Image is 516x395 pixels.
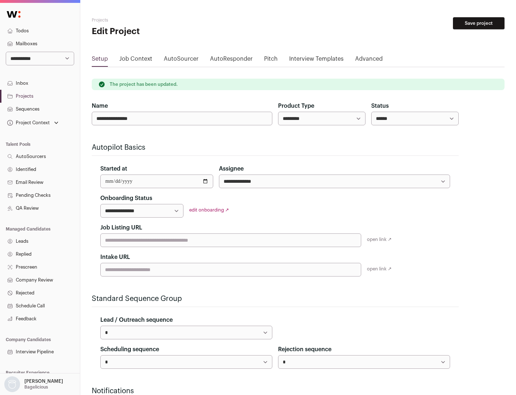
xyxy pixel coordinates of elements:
label: Product Type [278,102,314,110]
a: Advanced [355,55,383,66]
label: Rejection sequence [278,345,331,354]
img: nopic.png [4,376,20,392]
a: Job Context [119,55,152,66]
label: Started at [100,164,127,173]
a: Interview Templates [289,55,344,66]
label: Assignee [219,164,244,173]
label: Scheduling sequence [100,345,159,354]
label: Name [92,102,108,110]
div: Project Context [6,120,50,126]
button: Open dropdown [3,376,64,392]
a: Setup [92,55,108,66]
h1: Edit Project [92,26,229,37]
label: Intake URL [100,253,130,261]
label: Status [371,102,389,110]
a: edit onboarding ↗ [189,208,229,212]
h2: Standard Sequence Group [92,294,459,304]
p: The project has been updated. [110,82,178,87]
a: AutoResponder [210,55,253,66]
h2: Autopilot Basics [92,143,459,153]
button: Open dropdown [6,118,60,128]
button: Save project [453,17,505,29]
p: [PERSON_NAME] [24,378,63,384]
label: Lead / Outreach sequence [100,316,173,324]
p: Bagelicious [24,384,48,390]
label: Job Listing URL [100,223,142,232]
a: AutoSourcer [164,55,199,66]
h2: Projects [92,17,229,23]
a: Pitch [264,55,278,66]
label: Onboarding Status [100,194,152,203]
img: Wellfound [3,7,24,22]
